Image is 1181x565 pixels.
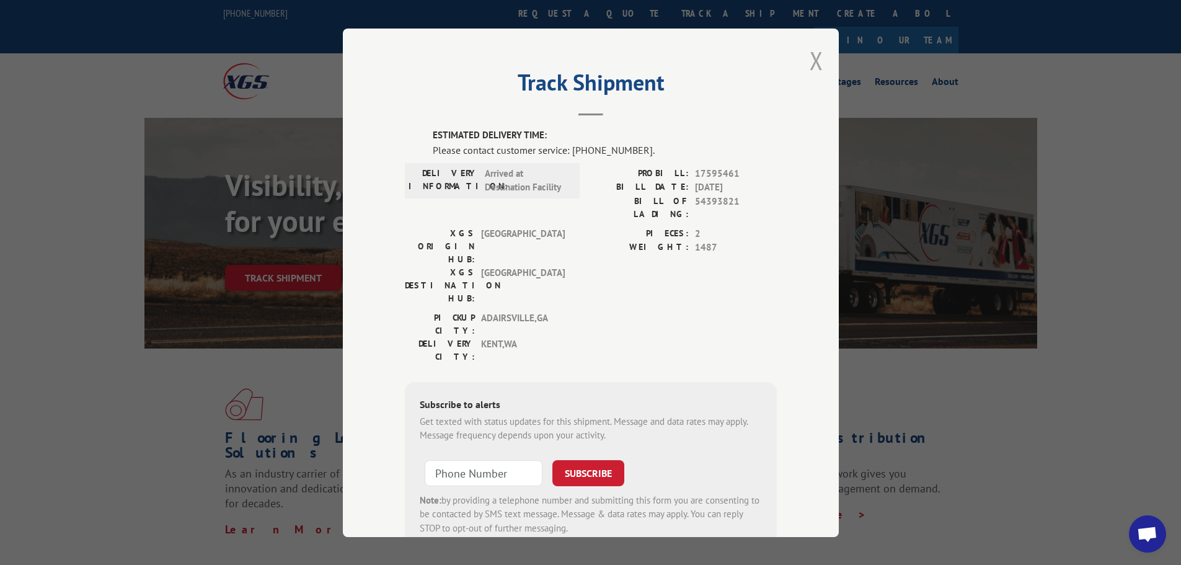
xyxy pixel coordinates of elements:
div: by providing a telephone number and submitting this form you are consenting to be contacted by SM... [420,493,762,535]
button: Close modal [810,44,823,77]
span: [GEOGRAPHIC_DATA] [481,226,565,265]
label: PICKUP CITY: [405,311,475,337]
input: Phone Number [425,460,542,486]
strong: Note: [420,494,441,505]
label: WEIGHT: [591,241,689,255]
span: KENT , WA [481,337,565,363]
div: Please contact customer service: [PHONE_NUMBER]. [433,142,777,157]
div: Subscribe to alerts [420,396,762,414]
label: PIECES: [591,226,689,241]
label: PROBILL: [591,166,689,180]
div: Get texted with status updates for this shipment. Message and data rates may apply. Message frequ... [420,414,762,442]
label: XGS ORIGIN HUB: [405,226,475,265]
div: Open chat [1129,515,1166,553]
span: [GEOGRAPHIC_DATA] [481,265,565,305]
label: BILL DATE: [591,180,689,195]
button: SUBSCRIBE [552,460,624,486]
label: DELIVERY CITY: [405,337,475,363]
span: Arrived at Destination Facility [485,166,568,194]
span: 54393821 [695,194,777,220]
span: [DATE] [695,180,777,195]
span: 2 [695,226,777,241]
h2: Track Shipment [405,74,777,97]
label: DELIVERY INFORMATION: [409,166,479,194]
label: ESTIMATED DELIVERY TIME: [433,128,777,143]
span: 1487 [695,241,777,255]
label: XGS DESTINATION HUB: [405,265,475,305]
span: ADAIRSVILLE , GA [481,311,565,337]
label: BILL OF LADING: [591,194,689,220]
span: 17595461 [695,166,777,180]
